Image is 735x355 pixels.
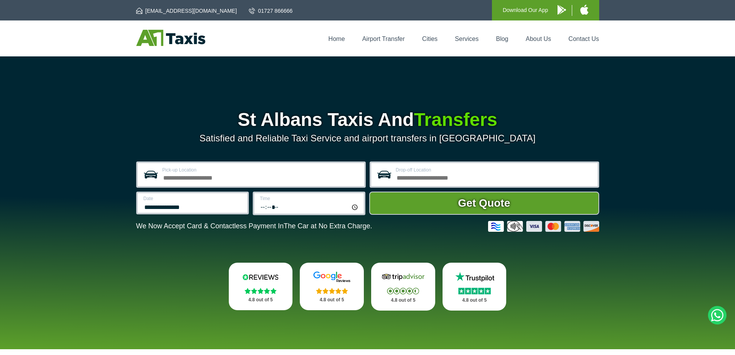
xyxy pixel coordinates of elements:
[580,5,588,15] img: A1 Taxis iPhone App
[526,36,551,42] a: About Us
[496,36,508,42] a: Blog
[488,221,599,232] img: Credit And Debit Cards
[558,5,566,15] img: A1 Taxis Android App
[503,5,548,15] p: Download Our App
[414,109,497,130] span: Transfers
[328,36,345,42] a: Home
[443,263,507,311] a: Trustpilot Stars 4.8 out of 5
[249,7,293,15] a: 01727 866666
[162,168,360,172] label: Pick-up Location
[136,30,205,46] img: A1 Taxis St Albans LTD
[245,288,277,294] img: Stars
[284,222,372,230] span: The Car at No Extra Charge.
[455,36,478,42] a: Services
[300,263,364,310] a: Google Stars 4.8 out of 5
[371,263,435,311] a: Tripadvisor Stars 4.8 out of 5
[144,196,243,201] label: Date
[362,36,405,42] a: Airport Transfer
[422,36,438,42] a: Cities
[316,288,348,294] img: Stars
[237,271,284,283] img: Reviews.io
[369,192,599,215] button: Get Quote
[380,271,426,283] img: Tripadvisor
[308,295,355,305] p: 4.8 out of 5
[136,7,237,15] a: [EMAIL_ADDRESS][DOMAIN_NAME]
[136,110,599,129] h1: St Albans Taxis And
[568,36,599,42] a: Contact Us
[387,288,419,294] img: Stars
[136,222,372,230] p: We Now Accept Card & Contactless Payment In
[396,168,593,172] label: Drop-off Location
[451,271,498,283] img: Trustpilot
[260,196,359,201] label: Time
[458,288,491,294] img: Stars
[309,271,355,283] img: Google
[229,263,293,310] a: Reviews.io Stars 4.8 out of 5
[380,296,427,305] p: 4.8 out of 5
[136,133,599,144] p: Satisfied and Reliable Taxi Service and airport transfers in [GEOGRAPHIC_DATA]
[451,296,498,305] p: 4.8 out of 5
[237,295,284,305] p: 4.8 out of 5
